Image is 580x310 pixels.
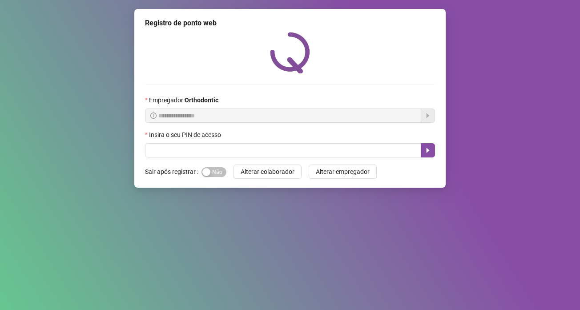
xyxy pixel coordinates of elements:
img: QRPoint [270,32,310,73]
button: Alterar empregador [309,165,377,179]
strong: Orthodontic [185,97,218,104]
span: info-circle [150,113,157,119]
label: Sair após registrar [145,165,201,179]
span: Alterar colaborador [241,167,294,177]
span: Alterar empregador [316,167,370,177]
div: Registro de ponto web [145,18,435,28]
button: Alterar colaborador [234,165,302,179]
label: Insira o seu PIN de acesso [145,130,227,140]
span: caret-right [424,147,431,154]
span: Empregador : [149,95,218,105]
